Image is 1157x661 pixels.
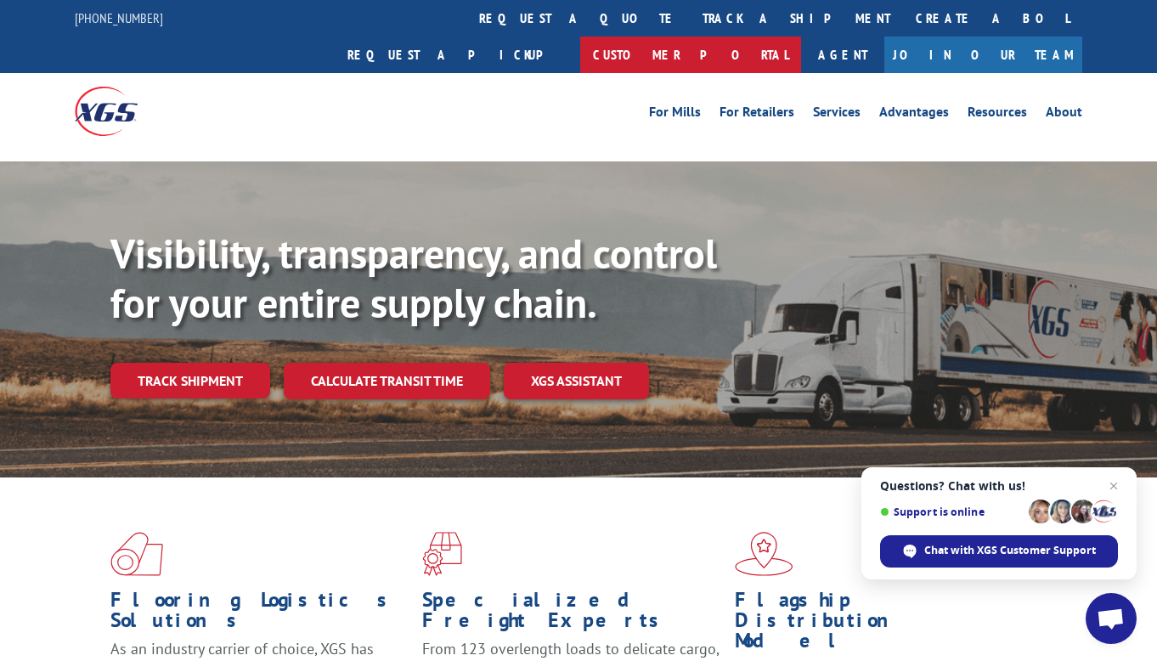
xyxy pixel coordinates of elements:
[879,105,949,124] a: Advantages
[284,363,490,399] a: Calculate transit time
[884,37,1082,73] a: Join Our Team
[75,9,163,26] a: [PHONE_NUMBER]
[880,535,1118,568] div: Chat with XGS Customer Support
[813,105,861,124] a: Services
[924,543,1096,558] span: Chat with XGS Customer Support
[1046,105,1082,124] a: About
[801,37,884,73] a: Agent
[880,479,1118,493] span: Questions? Chat with us!
[1103,476,1124,496] span: Close chat
[580,37,801,73] a: Customer Portal
[880,506,1023,518] span: Support is online
[504,363,649,399] a: XGS ASSISTANT
[110,532,163,576] img: xgs-icon-total-supply-chain-intelligence-red
[720,105,794,124] a: For Retailers
[649,105,701,124] a: For Mills
[735,590,1034,659] h1: Flagship Distribution Model
[335,37,580,73] a: Request a pickup
[422,532,462,576] img: xgs-icon-focused-on-flooring-red
[422,590,721,639] h1: Specialized Freight Experts
[968,105,1027,124] a: Resources
[110,227,717,329] b: Visibility, transparency, and control for your entire supply chain.
[110,363,270,398] a: Track shipment
[1086,593,1137,644] div: Open chat
[735,532,793,576] img: xgs-icon-flagship-distribution-model-red
[110,590,409,639] h1: Flooring Logistics Solutions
